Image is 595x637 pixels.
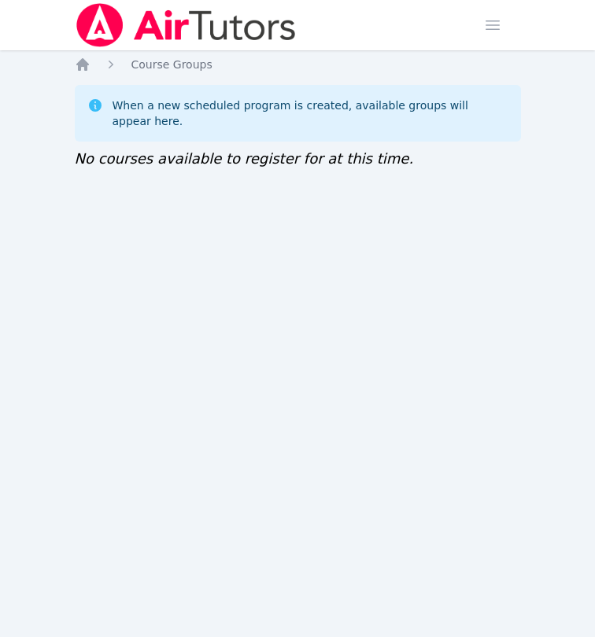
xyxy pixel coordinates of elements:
nav: Breadcrumb [75,57,521,72]
img: Air Tutors [75,3,297,47]
span: No courses available to register for at this time. [75,150,414,167]
div: When a new scheduled program is created, available groups will appear here. [113,98,508,129]
span: Course Groups [131,58,213,71]
a: Course Groups [131,57,213,72]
